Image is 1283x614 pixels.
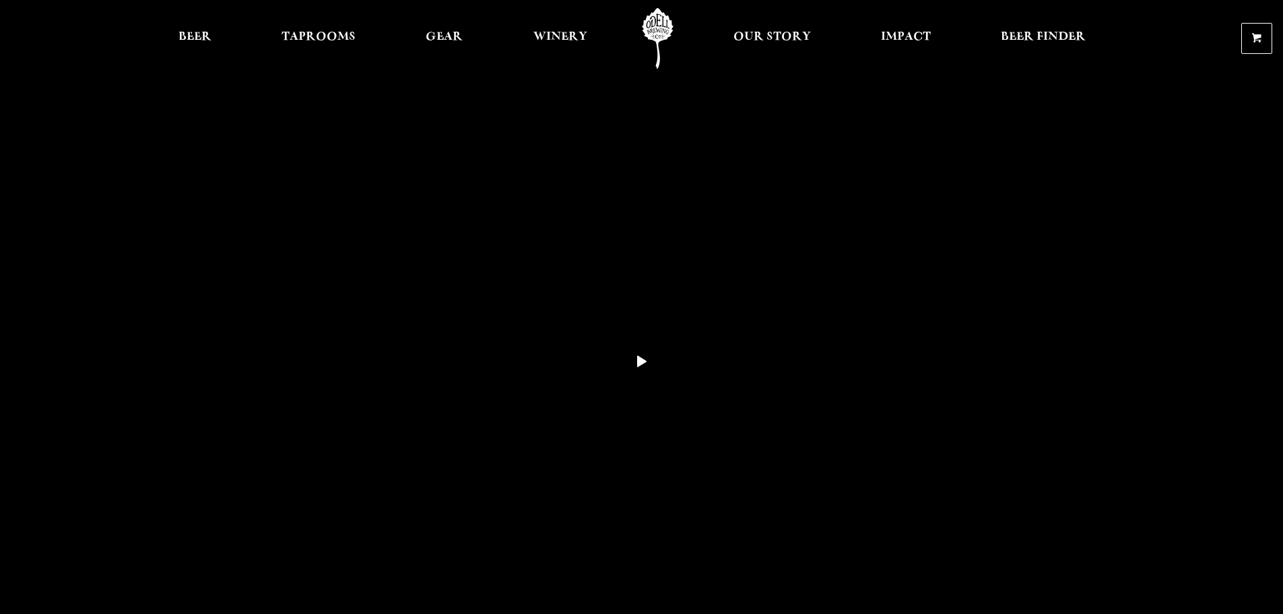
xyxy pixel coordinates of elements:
[282,32,356,42] span: Taprooms
[992,8,1094,69] a: Beer Finder
[533,32,587,42] span: Winery
[1001,32,1086,42] span: Beer Finder
[273,8,364,69] a: Taprooms
[426,32,463,42] span: Gear
[170,8,220,69] a: Beer
[417,8,471,69] a: Gear
[525,8,596,69] a: Winery
[725,8,820,69] a: Our Story
[881,32,931,42] span: Impact
[733,32,811,42] span: Our Story
[872,8,940,69] a: Impact
[632,8,683,69] a: Odell Home
[178,32,211,42] span: Beer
